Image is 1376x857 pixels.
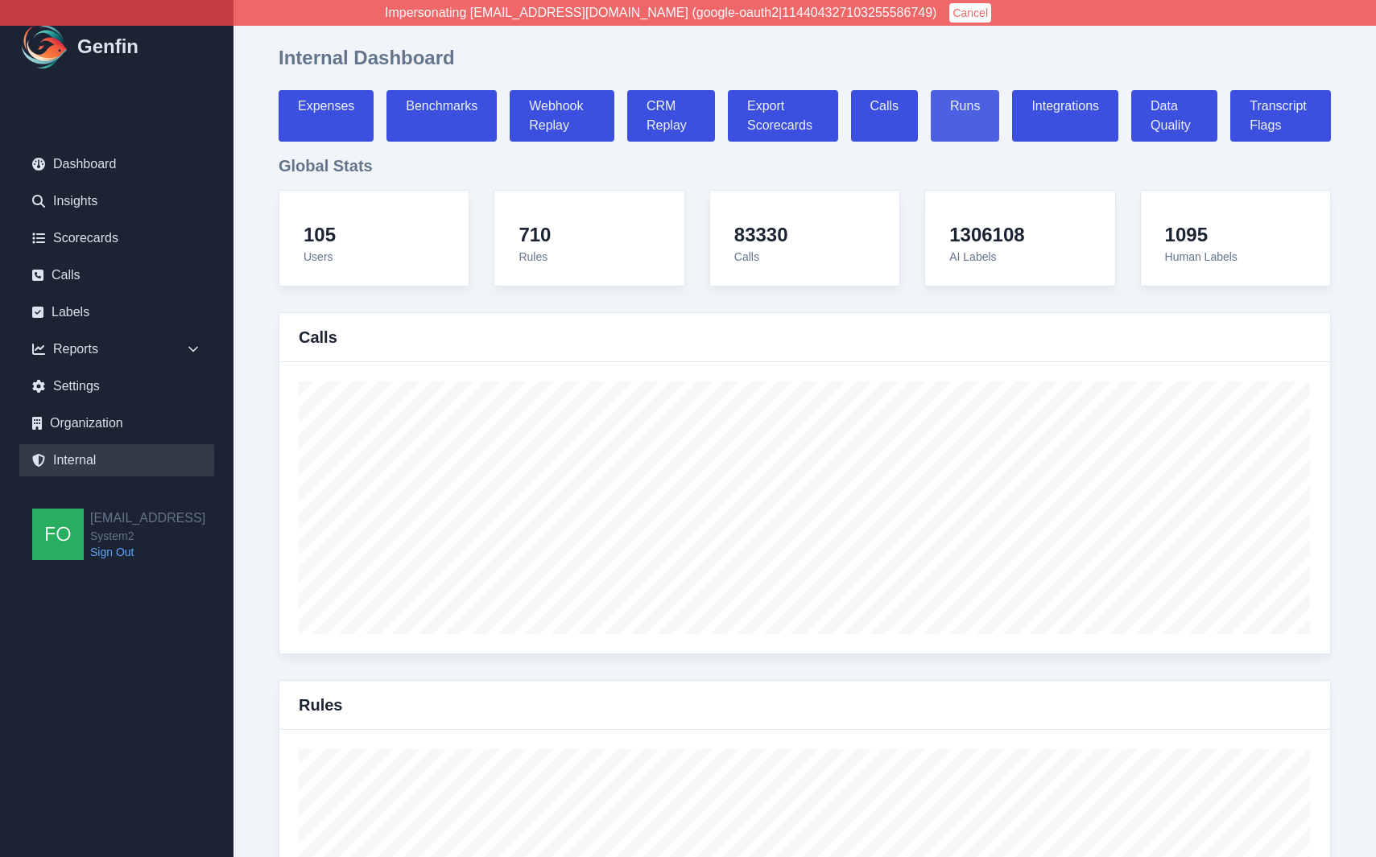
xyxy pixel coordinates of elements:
a: Transcript Flags [1230,90,1331,142]
h1: Internal Dashboard [279,45,455,71]
a: Benchmarks [386,90,497,142]
a: Labels [19,296,214,328]
a: Export Scorecards [728,90,838,142]
a: Organization [19,407,214,439]
a: Calls [19,259,214,291]
span: AI Labels [949,250,996,263]
span: Users [304,250,333,263]
h4: 1306108 [949,223,1024,247]
h4: 710 [519,223,551,247]
button: Cancel [949,3,991,23]
a: Insights [19,185,214,217]
a: CRM Replay [627,90,715,142]
h3: Rules [299,694,342,716]
span: System2 [90,528,205,544]
a: Scorecards [19,222,214,254]
h1: Genfin [77,34,138,60]
img: founders@genfin.ai [32,509,84,560]
a: Calls [851,90,919,142]
a: Settings [19,370,214,402]
a: Integrations [1012,90,1118,142]
span: Human Labels [1165,250,1238,263]
h3: Global Stats [279,155,1331,177]
h2: [EMAIL_ADDRESS] [90,509,205,528]
a: Expenses [279,90,374,142]
a: Internal [19,444,214,476]
span: Rules [519,250,548,263]
a: Webhook Replay [510,90,614,142]
a: Dashboard [19,148,214,180]
a: Runs [931,90,999,142]
h4: 83330 [734,223,788,247]
img: Logo [19,21,71,72]
h4: 1095 [1165,223,1238,247]
a: Data Quality [1131,90,1217,142]
div: Reports [19,333,214,365]
span: Calls [734,250,759,263]
h3: Calls [299,326,337,348]
h4: 105 [304,223,336,247]
a: Sign Out [90,544,205,560]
